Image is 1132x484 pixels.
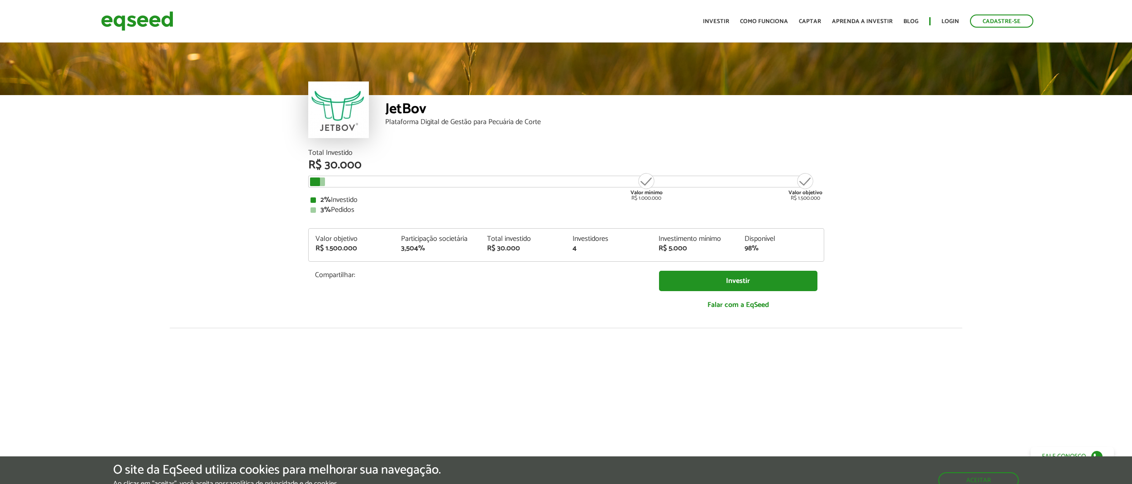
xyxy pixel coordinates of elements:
[799,19,821,24] a: Captar
[310,196,822,204] div: Investido
[745,235,817,243] div: Disponível
[401,245,473,252] div: 3,504%
[401,235,473,243] div: Participação societária
[308,149,824,157] div: Total Investido
[573,235,645,243] div: Investidores
[630,188,663,197] strong: Valor mínimo
[320,194,331,206] strong: 2%
[832,19,893,24] a: Aprenda a investir
[745,245,817,252] div: 98%
[487,235,559,243] div: Total investido
[740,19,788,24] a: Como funciona
[941,19,959,24] a: Login
[315,235,388,243] div: Valor objetivo
[630,172,664,201] div: R$ 1.000.000
[970,14,1033,28] a: Cadastre-se
[703,19,729,24] a: Investir
[487,245,559,252] div: R$ 30.000
[385,119,824,126] div: Plataforma Digital de Gestão para Pecuária de Corte
[310,206,822,214] div: Pedidos
[659,235,731,243] div: Investimento mínimo
[320,204,331,216] strong: 3%
[903,19,918,24] a: Blog
[113,463,441,477] h5: O site da EqSeed utiliza cookies para melhorar sua navegação.
[659,296,817,314] a: Falar com a EqSeed
[308,159,824,171] div: R$ 30.000
[659,271,817,291] a: Investir
[788,172,822,201] div: R$ 1.500.000
[315,271,645,279] p: Compartilhar:
[101,9,173,33] img: EqSeed
[385,102,824,119] div: JetBov
[659,245,731,252] div: R$ 5.000
[1031,447,1114,466] a: Fale conosco
[573,245,645,252] div: 4
[315,245,388,252] div: R$ 1.500.000
[788,188,822,197] strong: Valor objetivo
